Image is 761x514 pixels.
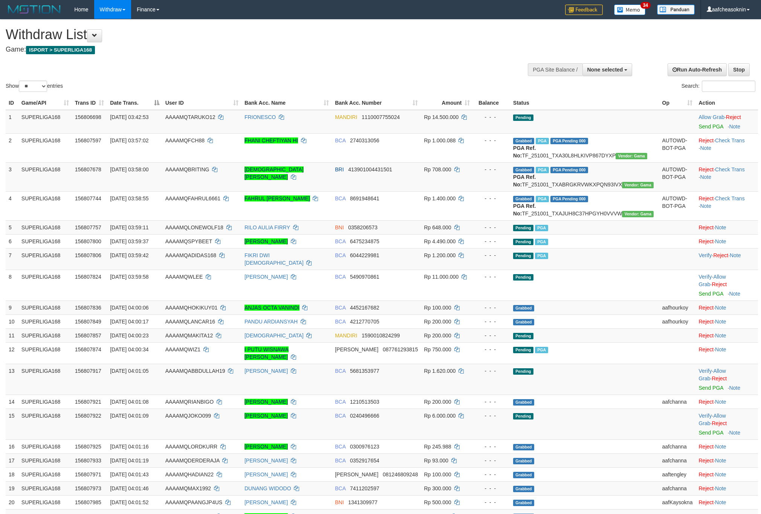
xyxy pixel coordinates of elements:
b: PGA Ref. No: [513,145,536,159]
span: PGA Pending [550,138,588,144]
td: TF_251001_TXA30L8HLKIVP867DYXP [510,133,659,162]
span: 156807874 [75,346,101,352]
td: · [695,234,758,248]
a: Note [729,291,740,297]
div: - - - [476,318,507,325]
a: Reject [698,471,714,477]
td: · [695,314,758,328]
td: 7 [6,248,18,270]
td: TF_251001_TXAJUH8C37HPGYH0VVVW [510,191,659,220]
a: Reject [698,224,714,230]
a: Note [715,444,726,450]
span: Copy 5490970861 to clipboard [350,274,379,280]
a: [DEMOGRAPHIC_DATA] [244,332,304,339]
div: - - - [476,166,507,173]
span: [DATE] 03:59:37 [110,238,148,244]
span: Marked by aafnonsreyleab [535,253,548,259]
span: Copy 1210513503 to clipboard [350,399,379,405]
img: Feedback.jpg [565,5,603,15]
img: panduan.png [657,5,695,15]
span: AAAAMQLANCAR16 [165,319,215,325]
span: BCA [335,399,345,405]
span: Rp 14.500.000 [424,114,458,120]
a: Verify [698,252,712,258]
a: Reject [726,114,741,120]
a: Reject [712,420,727,426]
td: · [695,220,758,234]
span: Marked by aafromsomean [536,167,549,173]
span: BRI [335,166,344,172]
a: Send PGA [698,385,723,391]
a: Reject [698,346,714,352]
th: Bank Acc. Name: activate to sort column ascending [241,96,332,110]
a: Note [730,252,741,258]
span: AAAAMQHOKIKUY01 [165,305,218,311]
span: 156807597 [75,137,101,143]
span: BCA [335,195,345,201]
td: SUPERLIGA168 [18,191,72,220]
span: Copy 087761293815 to clipboard [383,346,418,352]
span: Rp 4.490.000 [424,238,455,244]
span: Copy 6044229981 to clipboard [350,252,379,258]
span: Copy 5681353977 to clipboard [350,368,379,374]
a: [PERSON_NAME] [244,238,288,244]
span: Rp 200.000 [424,319,451,325]
td: aafhourkoy [659,300,696,314]
h1: Withdraw List [6,27,500,42]
a: FAHRUL [PERSON_NAME] [244,195,310,201]
span: 156807917 [75,368,101,374]
span: PGA Pending [550,196,588,202]
span: · [698,114,726,120]
span: · [698,368,726,381]
td: 1 [6,110,18,134]
span: Rp 708.000 [424,166,451,172]
td: TF_251001_TXABRGKRVWKXPQN93IVX [510,162,659,191]
span: Rp 1.400.000 [424,195,455,201]
a: [DEMOGRAPHIC_DATA][PERSON_NAME] [244,166,304,180]
span: [DATE] 04:00:17 [110,319,148,325]
div: - - - [476,195,507,202]
div: - - - [476,398,507,406]
div: - - - [476,137,507,144]
td: SUPERLIGA168 [18,110,72,134]
a: DUNANG WIDODO [244,485,291,491]
td: · · [695,409,758,439]
span: Vendor URL: https://trx31.1velocity.biz [622,211,654,217]
a: Note [715,224,726,230]
a: Note [715,458,726,464]
span: Marked by aafnonsreyleab [536,196,549,202]
th: Game/API: activate to sort column ascending [18,96,72,110]
span: · [698,274,726,287]
span: Grabbed [513,167,534,173]
a: Reject [698,399,714,405]
span: [DATE] 03:59:58 [110,274,148,280]
span: Pending [513,347,533,353]
span: Rp 100.000 [424,305,451,311]
th: User ID: activate to sort column ascending [162,96,241,110]
a: Allow Grab [698,368,726,381]
span: [DATE] 03:58:00 [110,166,148,172]
a: ANJAS OCTA VANINDI [244,305,300,311]
a: Reject [698,166,714,172]
span: AAAAMQSPYBEET [165,238,212,244]
span: Pending [513,253,533,259]
span: BCA [335,238,345,244]
td: 3 [6,162,18,191]
a: Reject [698,444,714,450]
span: Copy 0240496666 to clipboard [350,413,379,419]
th: Balance [473,96,510,110]
th: Amount: activate to sort column ascending [421,96,473,110]
th: ID [6,96,18,110]
span: BCA [335,413,345,419]
span: AAAAMQMAKITA12 [165,332,213,339]
a: Reject [698,238,714,244]
td: SUPERLIGA168 [18,409,72,439]
span: Marked by aafnonsreyleab [535,239,548,245]
td: 16 [6,439,18,453]
span: MANDIRI [335,114,357,120]
a: Allow Grab [698,114,724,120]
td: SUPERLIGA168 [18,234,72,248]
td: 13 [6,364,18,395]
th: Action [695,96,758,110]
span: AAAAMQWLEE [165,274,203,280]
